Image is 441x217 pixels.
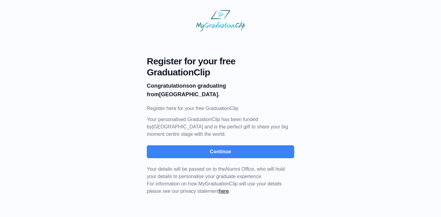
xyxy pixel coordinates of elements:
[219,188,229,194] a: here
[196,10,245,31] img: MyGraduationClip
[147,166,285,179] span: Your details will be passed on to the , who will hold your details to personalise your graduate e...
[147,67,294,78] span: GraduationClip
[225,166,254,172] span: Alumni Office
[147,145,294,158] button: Continue
[147,116,294,138] p: Your personalised GraduationClip has been funded by [GEOGRAPHIC_DATA] and is the perfect gift to ...
[147,105,294,112] p: Register here for your free GraduationClip
[147,166,285,194] span: For information on how MyGraduationClip will use your details please see our privacy statement .
[147,82,294,99] p: on graduating from [GEOGRAPHIC_DATA].
[147,83,189,89] b: Congratulations
[147,56,294,67] span: Register for your free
